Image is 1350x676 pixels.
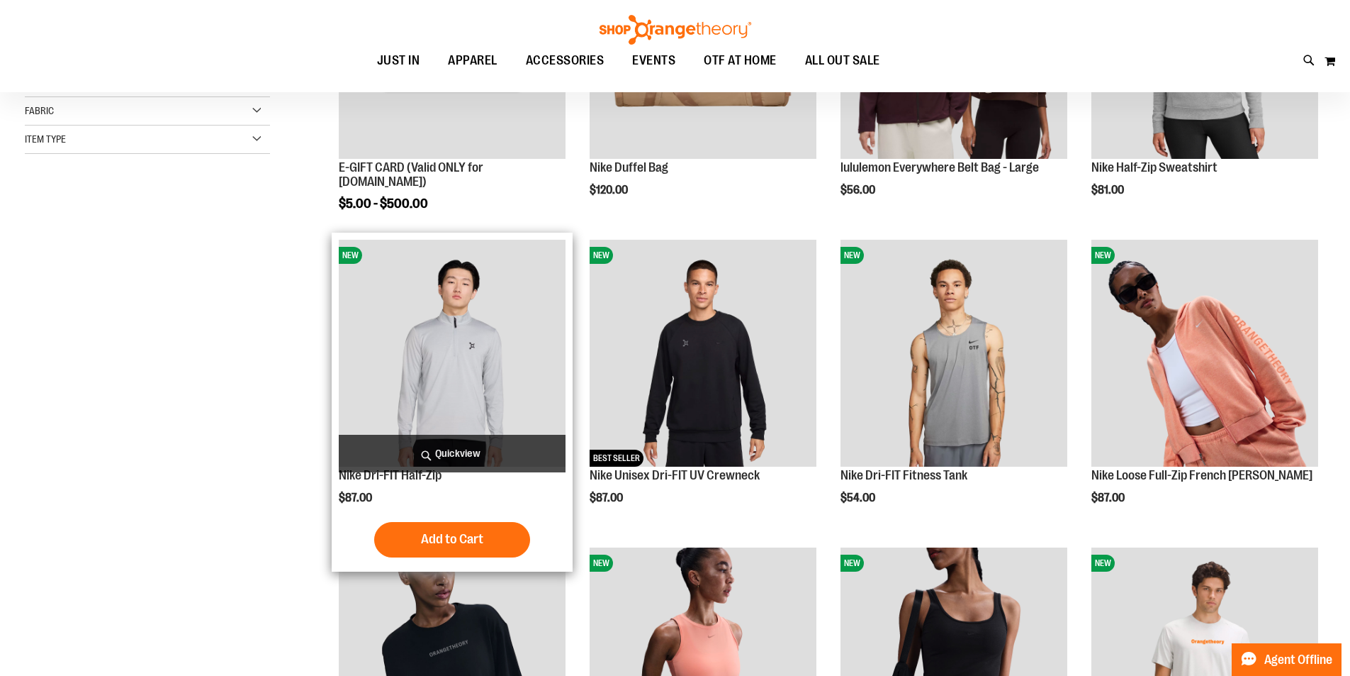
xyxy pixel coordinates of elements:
a: Quickview [339,435,566,472]
span: NEW [590,247,613,264]
img: Nike Dri-FIT Fitness Tank [840,240,1067,467]
a: Nike Loose Full-Zip French Terry HoodieNEW [1091,240,1318,469]
span: EVENTS [632,45,675,77]
div: product [583,233,823,541]
span: NEW [590,555,613,572]
span: $87.00 [339,492,374,504]
span: NEW [1091,555,1115,572]
span: JUST IN [377,45,420,77]
a: Nike Loose Full-Zip French [PERSON_NAME] [1091,468,1312,482]
span: $54.00 [840,492,877,504]
div: product [833,233,1074,541]
a: lululemon Everywhere Belt Bag - Large [840,160,1039,174]
span: $120.00 [590,184,630,196]
a: Nike Dri-FIT Fitness Tank [840,468,967,482]
span: Add to Cart [421,531,483,547]
a: E-GIFT CARD (Valid ONLY for [DOMAIN_NAME]) [339,160,483,189]
img: Nike Loose Full-Zip French Terry Hoodie [1091,240,1318,467]
span: $5.00 - $500.00 [339,196,428,211]
span: Fabric [25,105,54,116]
span: ALL OUT SALE [805,45,880,77]
img: Nike Unisex Dri-FIT UV Crewneck [590,240,816,467]
span: APPAREL [448,45,497,77]
a: Nike Duffel Bag [590,160,668,174]
span: ACCESSORIES [526,45,604,77]
span: NEW [1091,247,1115,264]
span: NEW [339,247,362,264]
a: Nike Unisex Dri-FIT UV CrewneckNEWBEST SELLER [590,240,816,469]
img: Nike Dri-FIT Half-Zip [339,240,566,467]
span: NEW [840,247,864,264]
a: Nike Half-Zip Sweatshirt [1091,160,1217,174]
span: $81.00 [1091,184,1126,196]
a: Nike Dri-FIT Fitness TankNEW [840,240,1067,469]
a: Nike Unisex Dri-FIT UV Crewneck [590,468,760,482]
span: Agent Offline [1264,653,1332,667]
span: $56.00 [840,184,877,196]
button: Agent Offline [1232,643,1341,676]
button: Add to Cart [374,522,530,558]
img: Shop Orangetheory [597,15,753,45]
span: $87.00 [1091,492,1127,504]
span: Item Type [25,133,66,145]
span: BEST SELLER [590,450,643,467]
span: NEW [840,555,864,572]
a: Nike Dri-FIT Half-Zip [339,468,441,482]
div: product [332,233,573,572]
a: Nike Dri-FIT Half-ZipNEW [339,240,566,469]
span: OTF AT HOME [704,45,777,77]
div: product [1084,233,1325,541]
span: $87.00 [590,492,625,504]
